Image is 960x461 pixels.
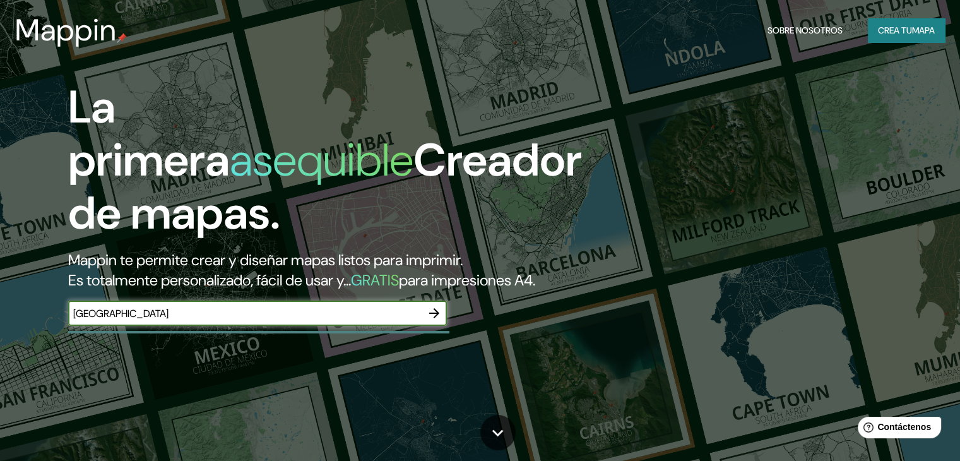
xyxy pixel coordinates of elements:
img: pin de mapeo [117,33,127,43]
font: asequible [230,131,413,189]
font: La primera [68,78,230,189]
font: Crea tu [878,25,912,36]
font: Mappin te permite crear y diseñar mapas listos para imprimir. [68,250,463,270]
input: Elige tu lugar favorito [68,306,422,321]
font: mapa [912,25,935,36]
button: Sobre nosotros [762,18,848,42]
button: Crea tumapa [868,18,945,42]
font: para impresiones A4. [399,270,535,290]
font: Es totalmente personalizado, fácil de usar y... [68,270,351,290]
iframe: Lanzador de widgets de ayuda [848,412,946,447]
font: GRATIS [351,270,399,290]
font: Mappin [15,10,117,50]
font: Sobre nosotros [767,25,843,36]
font: Creador de mapas. [68,131,582,242]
